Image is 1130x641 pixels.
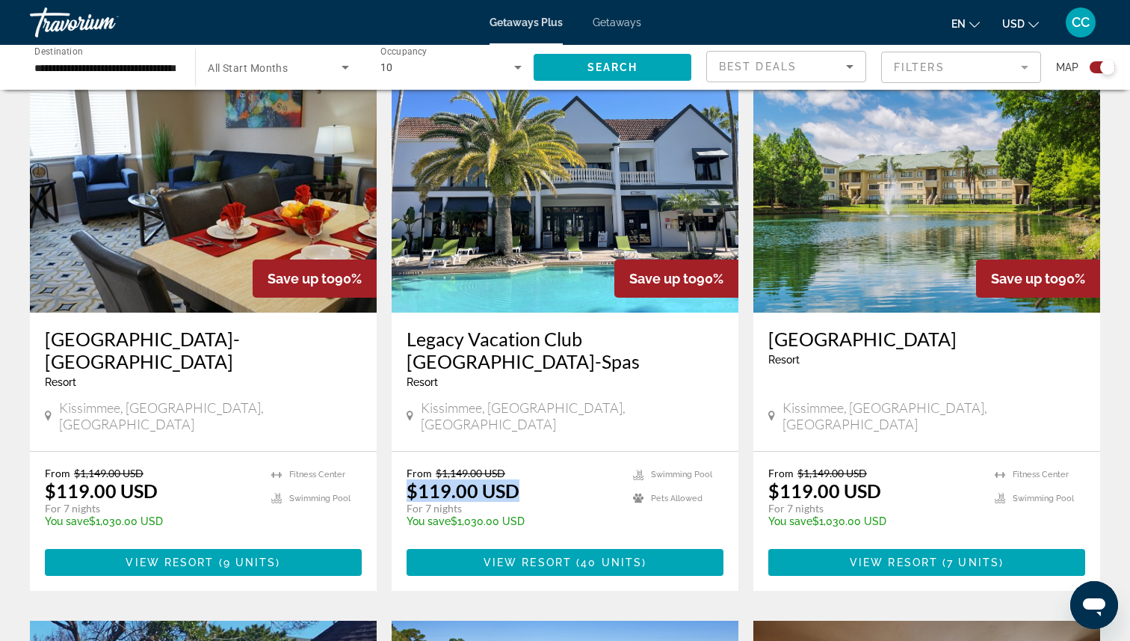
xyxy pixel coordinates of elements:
[976,260,1100,298] div: 90%
[289,470,345,479] span: Fitness Center
[719,58,853,76] mat-select: Sort by
[407,515,451,527] span: You save
[45,467,70,479] span: From
[991,271,1058,286] span: Save up to
[593,16,641,28] a: Getaways
[490,16,563,28] a: Getaways Plus
[45,515,89,527] span: You save
[629,271,697,286] span: Save up to
[223,556,277,568] span: 9 units
[797,467,867,479] span: $1,149.00 USD
[380,61,393,73] span: 10
[208,62,288,74] span: All Start Months
[534,54,691,81] button: Search
[392,73,738,313] img: 8615O01X.jpg
[436,467,505,479] span: $1,149.00 USD
[268,271,335,286] span: Save up to
[768,502,980,515] p: For 7 nights
[407,467,432,479] span: From
[407,502,618,515] p: For 7 nights
[768,479,881,502] p: $119.00 USD
[881,51,1041,84] button: Filter
[768,467,794,479] span: From
[1056,57,1078,78] span: Map
[753,73,1100,313] img: 2610E01X.jpg
[850,556,938,568] span: View Resort
[126,556,214,568] span: View Resort
[407,549,723,576] button: View Resort(40 units)
[45,376,76,388] span: Resort
[289,494,351,503] span: Swimming Pool
[1070,581,1118,629] iframe: Button to launch messaging window
[407,328,723,372] a: Legacy Vacation Club [GEOGRAPHIC_DATA]-Spas
[1061,7,1100,38] button: User Menu
[380,46,427,57] span: Occupancy
[768,549,1085,576] button: View Resort(7 units)
[572,556,646,568] span: ( )
[1002,13,1039,34] button: Change currency
[407,515,618,527] p: $1,030.00 USD
[484,556,572,568] span: View Resort
[45,515,256,527] p: $1,030.00 USD
[214,556,281,568] span: ( )
[768,328,1085,350] a: [GEOGRAPHIC_DATA]
[1013,470,1069,479] span: Fitness Center
[45,328,362,372] a: [GEOGRAPHIC_DATA]-[GEOGRAPHIC_DATA]
[30,3,179,42] a: Travorium
[947,556,999,568] span: 7 units
[651,470,712,479] span: Swimming Pool
[1072,15,1090,30] span: CC
[59,399,362,432] span: Kissimmee, [GEOGRAPHIC_DATA], [GEOGRAPHIC_DATA]
[253,260,377,298] div: 90%
[30,73,377,313] img: 6815I01L.jpg
[45,549,362,576] button: View Resort(9 units)
[938,556,1004,568] span: ( )
[614,260,738,298] div: 90%
[782,399,1085,432] span: Kissimmee, [GEOGRAPHIC_DATA], [GEOGRAPHIC_DATA]
[768,354,800,366] span: Resort
[951,13,980,34] button: Change language
[768,515,980,527] p: $1,030.00 USD
[74,467,143,479] span: $1,149.00 USD
[768,515,812,527] span: You save
[1002,18,1025,30] span: USD
[587,61,638,73] span: Search
[45,479,158,502] p: $119.00 USD
[34,46,83,56] span: Destination
[45,502,256,515] p: For 7 nights
[581,556,642,568] span: 40 units
[421,399,723,432] span: Kissimmee, [GEOGRAPHIC_DATA], [GEOGRAPHIC_DATA]
[951,18,966,30] span: en
[651,494,703,503] span: Pets Allowed
[407,376,438,388] span: Resort
[407,479,519,502] p: $119.00 USD
[1013,494,1074,503] span: Swimming Pool
[719,61,797,73] span: Best Deals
